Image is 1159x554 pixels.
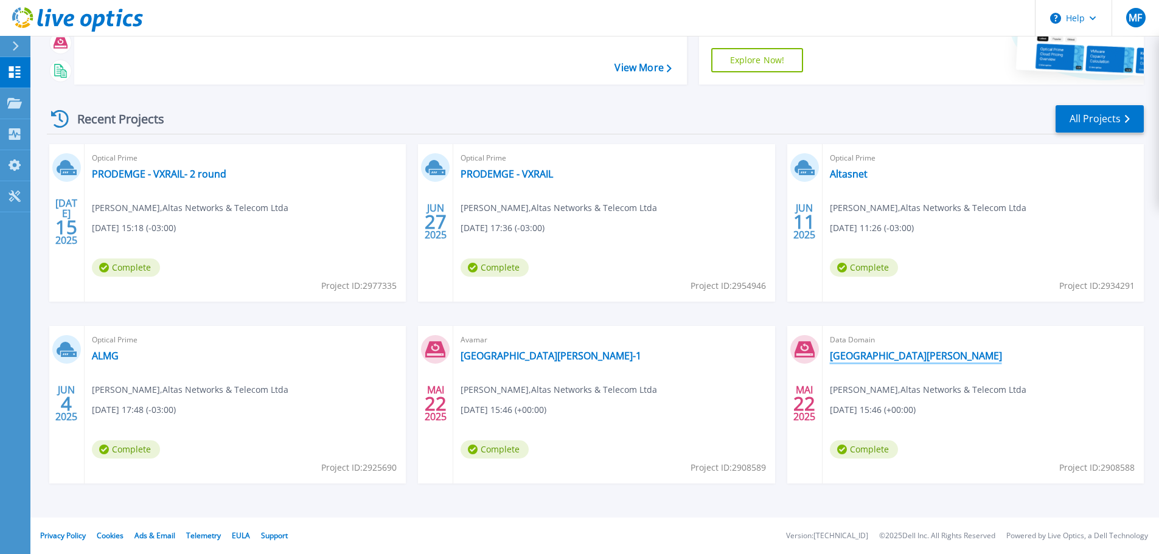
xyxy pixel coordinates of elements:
span: Project ID: 2934291 [1059,279,1135,293]
div: Recent Projects [47,104,181,134]
span: Complete [830,440,898,459]
span: 22 [425,398,447,409]
a: [GEOGRAPHIC_DATA][PERSON_NAME] [830,350,1002,362]
span: [DATE] 15:18 (-03:00) [92,221,176,235]
span: [PERSON_NAME] , Altas Networks & Telecom Ltda [461,383,657,396]
span: 15 [55,222,77,232]
a: [GEOGRAPHIC_DATA][PERSON_NAME]-1 [461,350,641,362]
span: Project ID: 2977335 [321,279,397,293]
span: [DATE] 17:48 (-03:00) [92,403,176,417]
a: Telemetry [186,530,221,541]
div: [DATE] 2025 [55,199,78,244]
span: [PERSON_NAME] , Altas Networks & Telecom Ltda [830,201,1026,215]
a: Altasnet [830,168,868,180]
span: Optical Prime [830,151,1136,165]
span: 4 [61,398,72,409]
span: Optical Prime [461,151,767,165]
a: Support [261,530,288,541]
a: Cookies [97,530,124,541]
span: [PERSON_NAME] , Altas Networks & Telecom Ltda [461,201,657,215]
span: Project ID: 2908589 [691,461,766,474]
li: Powered by Live Optics, a Dell Technology [1006,532,1148,540]
li: © 2025 Dell Inc. All Rights Reserved [879,532,995,540]
span: Project ID: 2954946 [691,279,766,293]
div: JUN 2025 [55,381,78,426]
span: [DATE] 11:26 (-03:00) [830,221,914,235]
span: [PERSON_NAME] , Altas Networks & Telecom Ltda [830,383,1026,396]
li: Version: [TECHNICAL_ID] [786,532,868,540]
a: PRODEMGE - VXRAIL- 2 round [92,168,226,180]
span: Project ID: 2925690 [321,461,397,474]
span: Avamar [461,333,767,347]
span: Complete [92,258,160,277]
a: Privacy Policy [40,530,86,541]
span: Project ID: 2908588 [1059,461,1135,474]
a: All Projects [1056,105,1144,133]
span: Data Domain [830,333,1136,347]
div: JUN 2025 [424,199,447,244]
span: 27 [425,216,447,227]
a: PRODEMGE - VXRAIL [461,168,553,180]
span: Complete [830,258,898,277]
span: Complete [461,440,529,459]
span: [DATE] 15:46 (+00:00) [830,403,916,417]
div: MAI 2025 [424,381,447,426]
div: MAI 2025 [793,381,816,426]
span: [PERSON_NAME] , Altas Networks & Telecom Ltda [92,383,288,396]
span: Complete [461,258,529,277]
span: [DATE] 15:46 (+00:00) [461,403,546,417]
span: 22 [793,398,815,409]
span: Optical Prime [92,333,399,347]
a: Explore Now! [711,48,804,72]
span: Complete [92,440,160,459]
a: EULA [232,530,250,541]
span: Optical Prime [92,151,399,165]
span: 11 [793,216,815,227]
div: JUN 2025 [793,199,816,244]
span: MF [1129,13,1142,23]
a: ALMG [92,350,119,362]
span: [PERSON_NAME] , Altas Networks & Telecom Ltda [92,201,288,215]
a: Ads & Email [134,530,175,541]
span: [DATE] 17:36 (-03:00) [461,221,545,235]
a: View More [614,62,671,74]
